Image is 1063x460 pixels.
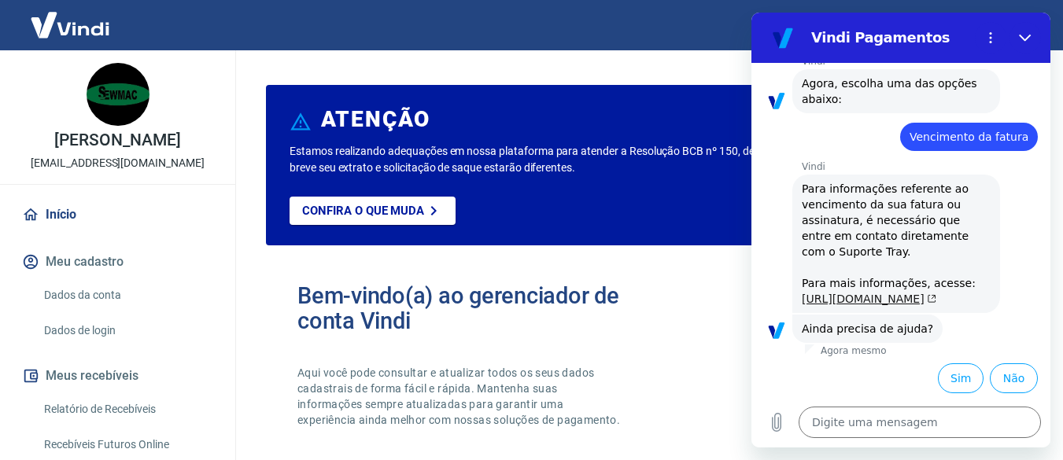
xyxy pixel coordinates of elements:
[987,11,1044,40] button: Sair
[54,132,180,149] p: [PERSON_NAME]
[297,283,646,333] h2: Bem-vindo(a) ao gerenciador de conta Vindi
[290,197,456,225] a: Confira o que muda
[751,13,1050,447] iframe: Janela de mensagens
[19,197,216,232] a: Início
[38,279,216,311] a: Dados da conta
[321,112,430,127] h6: ATENÇÃO
[302,204,424,218] p: Confira o que muda
[19,245,216,279] button: Meu cadastro
[38,393,216,425] a: Relatório de Recebíveis
[38,315,216,347] a: Dados de login
[19,359,216,393] button: Meus recebíveis
[290,143,859,176] p: Estamos realizando adequações em nossa plataforma para atender a Resolução BCB nº 150, de [DATE]....
[19,1,121,49] img: Vindi
[87,63,149,126] img: 795ab944-94a4-4426-82f0-61b6174760cc.jpeg
[31,155,205,171] p: [EMAIL_ADDRESS][DOMAIN_NAME]
[297,365,623,428] p: Aqui você pode consultar e atualizar todos os seus dados cadastrais de forma fácil e rápida. Mant...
